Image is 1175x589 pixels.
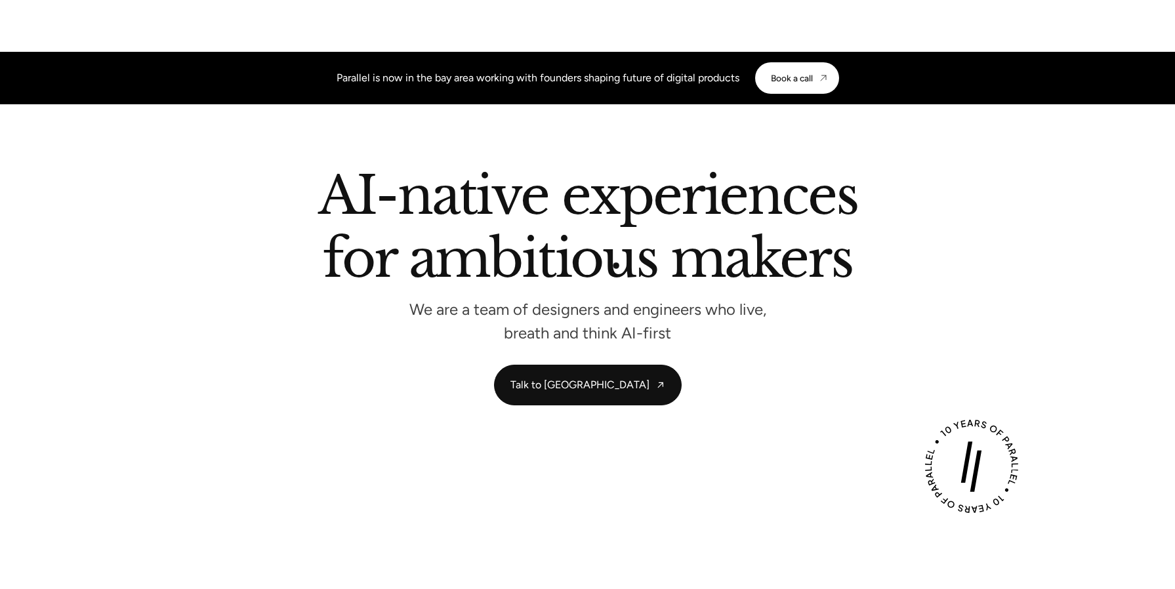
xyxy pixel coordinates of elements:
[771,73,813,83] div: Book a call
[391,304,785,338] p: We are a team of designers and engineers who live, breath and think AI-first
[755,62,839,94] a: Book a call
[818,73,829,83] img: CTA arrow image
[214,170,962,290] h2: AI-native experiences for ambitious makers
[337,70,739,86] div: Parallel is now in the bay area working with founders shaping future of digital products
